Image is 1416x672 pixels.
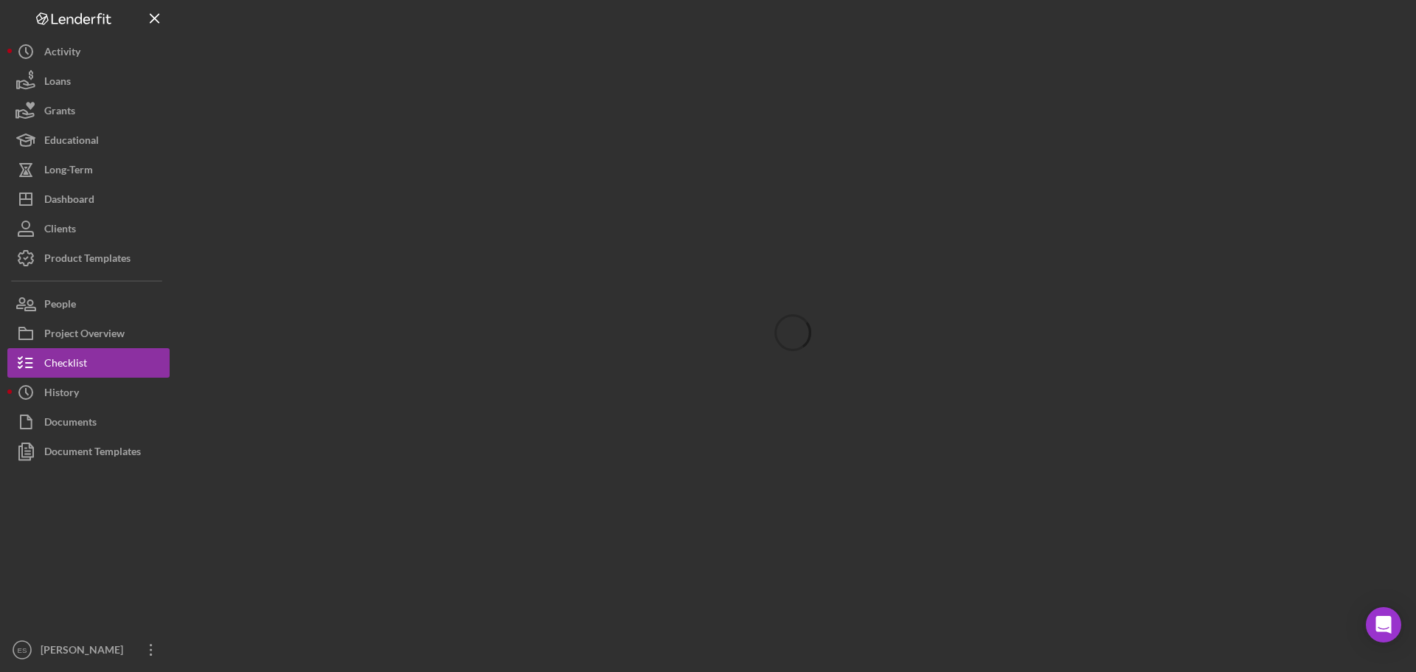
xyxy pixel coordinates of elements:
div: Clients [44,214,76,247]
button: Product Templates [7,243,170,273]
div: People [44,289,76,322]
div: Educational [44,125,99,159]
div: Documents [44,407,97,440]
div: Loans [44,66,71,100]
div: [PERSON_NAME] [37,635,133,668]
div: Long-Term [44,155,93,188]
button: ES[PERSON_NAME] [7,635,170,665]
div: Document Templates [44,437,141,470]
button: Clients [7,214,170,243]
div: Grants [44,96,75,129]
div: Product Templates [44,243,131,277]
button: Activity [7,37,170,66]
div: Checklist [44,348,87,381]
button: Documents [7,407,170,437]
div: Project Overview [44,319,125,352]
button: Educational [7,125,170,155]
button: Project Overview [7,319,170,348]
button: Document Templates [7,437,170,466]
button: Loans [7,66,170,96]
div: Activity [44,37,80,70]
button: Grants [7,96,170,125]
button: Checklist [7,348,170,378]
button: Dashboard [7,184,170,214]
button: History [7,378,170,407]
text: ES [18,646,27,654]
div: History [44,378,79,411]
div: Dashboard [44,184,94,218]
div: Open Intercom Messenger [1366,607,1401,642]
button: People [7,289,170,319]
button: Long-Term [7,155,170,184]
